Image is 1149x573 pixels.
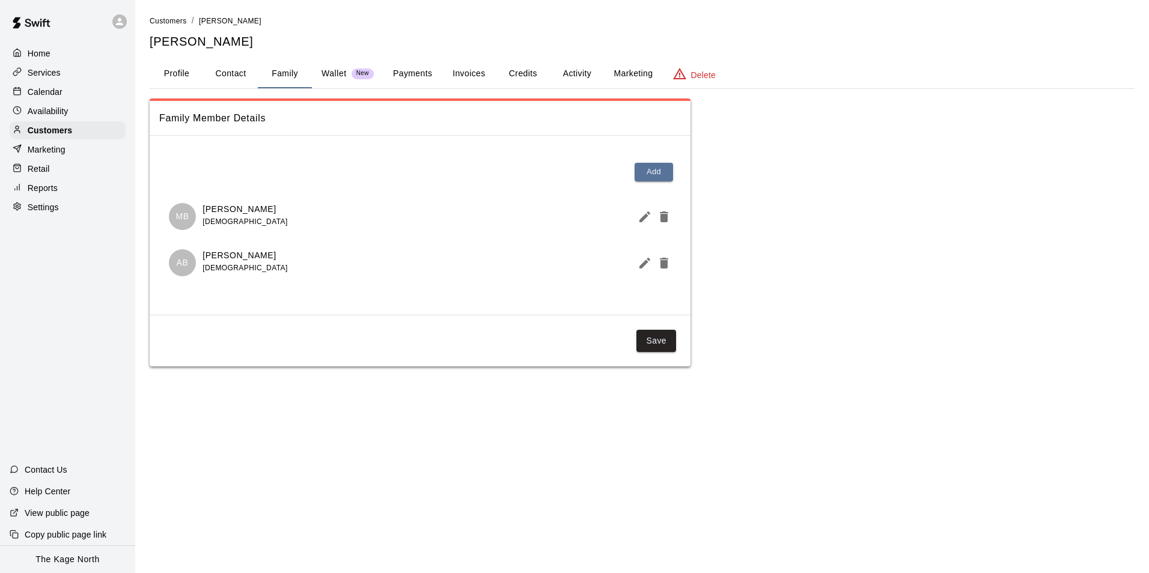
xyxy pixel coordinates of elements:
[10,141,126,159] a: Marketing
[352,70,374,77] span: New
[10,44,126,62] a: Home
[496,59,550,88] button: Credits
[204,59,258,88] button: Contact
[150,14,1135,28] nav: breadcrumb
[10,179,126,197] a: Reports
[636,330,676,352] button: Save
[691,69,716,81] p: Delete
[28,67,61,79] p: Services
[10,64,126,82] a: Services
[28,163,50,175] p: Retail
[10,160,126,178] a: Retail
[25,464,67,476] p: Contact Us
[169,203,196,230] div: Michael Brown
[28,47,50,59] p: Home
[28,201,59,213] p: Settings
[203,264,287,272] span: [DEMOGRAPHIC_DATA]
[169,249,196,276] div: Audrey Brown
[550,59,604,88] button: Activity
[159,111,681,126] span: Family Member Details
[633,251,652,275] button: Edit Member
[10,102,126,120] a: Availability
[604,59,662,88] button: Marketing
[383,59,442,88] button: Payments
[203,203,287,216] p: [PERSON_NAME]
[203,217,287,226] span: [DEMOGRAPHIC_DATA]
[633,205,652,229] button: Edit Member
[150,59,1135,88] div: basic tabs example
[203,249,287,262] p: [PERSON_NAME]
[35,553,100,566] p: The Kage North
[322,67,347,80] p: Wallet
[28,86,62,98] p: Calendar
[150,34,1135,50] h5: [PERSON_NAME]
[199,17,261,25] span: [PERSON_NAME]
[28,182,58,194] p: Reports
[175,210,189,223] p: MB
[25,507,90,519] p: View public page
[442,59,496,88] button: Invoices
[177,256,189,269] p: AB
[28,124,72,136] p: Customers
[150,59,204,88] button: Profile
[10,198,126,216] a: Settings
[10,121,126,139] a: Customers
[150,16,187,25] a: Customers
[25,485,70,497] p: Help Center
[192,14,194,27] li: /
[28,144,66,156] p: Marketing
[150,17,187,25] span: Customers
[25,529,106,541] p: Copy public page link
[258,59,312,88] button: Family
[28,105,69,117] p: Availability
[10,83,126,101] a: Calendar
[652,251,671,275] button: Delete
[652,205,671,229] button: Delete
[635,163,673,181] button: Add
